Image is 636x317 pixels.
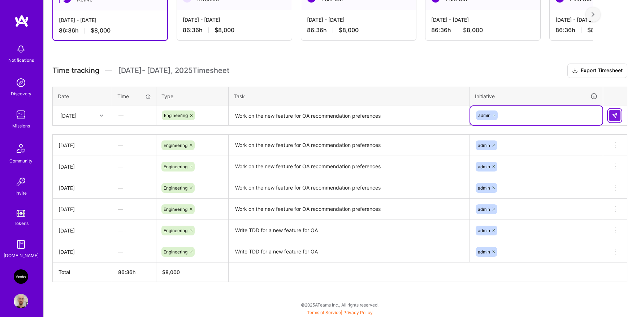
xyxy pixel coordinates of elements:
[156,87,229,105] th: Type
[112,200,156,219] div: —
[14,75,28,90] img: discovery
[463,26,483,34] span: $8,000
[183,26,286,34] div: 86:36 h
[307,310,373,315] span: |
[12,122,30,130] div: Missions
[12,269,30,284] a: VooDoo (BeReal): Engineering Execution Squad
[59,142,106,149] div: [DATE]
[14,42,28,56] img: bell
[14,220,29,227] div: Tokens
[478,143,490,148] span: admin
[112,178,156,197] div: —
[431,26,535,34] div: 86:36 h
[215,26,234,34] span: $8,000
[339,26,359,34] span: $8,000
[8,56,34,64] div: Notifications
[59,27,161,34] div: 86:36 h
[567,64,627,78] button: Export Timesheet
[164,164,187,169] span: Engineering
[59,248,106,256] div: [DATE]
[431,16,535,23] div: [DATE] - [DATE]
[60,112,77,119] div: [DATE]
[164,228,187,233] span: Engineering
[572,67,578,75] i: icon Download
[475,92,598,100] div: Initiative
[164,143,187,148] span: Engineering
[59,205,106,213] div: [DATE]
[478,185,490,191] span: admin
[112,221,156,240] div: —
[592,12,594,17] img: right
[229,221,469,240] textarea: Write TDD for a new feature for OA
[112,157,156,176] div: —
[478,113,490,118] span: admin
[164,249,187,255] span: Engineering
[12,140,30,157] img: Community
[59,16,161,24] div: [DATE] - [DATE]
[229,87,470,105] th: Task
[183,16,286,23] div: [DATE] - [DATE]
[11,90,31,97] div: Discovery
[4,252,39,259] div: [DOMAIN_NAME]
[14,175,28,189] img: Invite
[52,66,99,75] span: Time tracking
[112,136,156,155] div: —
[612,113,618,118] img: Submit
[53,87,112,105] th: Date
[229,157,469,177] textarea: Work on the new feature for OA recommendation preferences
[118,66,229,75] span: [DATE] - [DATE] , 2025 Timesheet
[117,92,151,100] div: Time
[229,135,469,156] textarea: Work on the new feature for OA recommendation preferences
[229,106,469,125] textarea: Work on the new feature for OA recommendation preferences
[478,249,490,255] span: admin
[59,184,106,192] div: [DATE]
[59,163,106,170] div: [DATE]
[9,157,33,165] div: Community
[12,294,30,308] a: User Avatar
[229,178,469,198] textarea: Work on the new feature for OA recommendation preferences
[164,185,187,191] span: Engineering
[307,26,410,34] div: 86:36 h
[587,26,607,34] span: $8,000
[307,16,410,23] div: [DATE] - [DATE]
[113,106,156,125] div: —
[43,296,636,314] div: © 2025 ATeams Inc., All rights reserved.
[100,114,103,117] i: icon Chevron
[229,199,469,219] textarea: Work on the new feature for OA recommendation preferences
[16,189,27,197] div: Invite
[229,242,469,262] textarea: Write TDD for a new feature for OA
[53,262,112,282] th: Total
[164,207,187,212] span: Engineering
[156,262,229,282] th: $8,000
[112,242,156,261] div: —
[307,310,341,315] a: Terms of Service
[478,207,490,212] span: admin
[91,27,111,34] span: $8,000
[478,228,490,233] span: admin
[164,113,188,118] span: Engineering
[112,262,156,282] th: 86:36h
[14,108,28,122] img: teamwork
[609,110,621,121] div: null
[343,310,373,315] a: Privacy Policy
[14,237,28,252] img: guide book
[14,14,29,27] img: logo
[14,294,28,308] img: User Avatar
[17,210,25,217] img: tokens
[478,164,490,169] span: admin
[59,227,106,234] div: [DATE]
[14,269,28,284] img: VooDoo (BeReal): Engineering Execution Squad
